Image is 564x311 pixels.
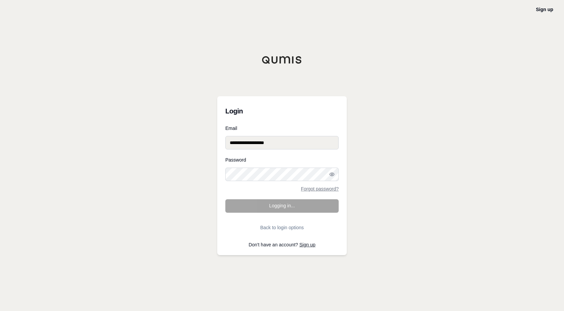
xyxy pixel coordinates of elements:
button: Back to login options [225,221,339,234]
label: Password [225,158,339,162]
p: Don't have an account? [225,242,339,247]
a: Sign up [536,7,553,12]
a: Sign up [300,242,315,247]
img: Qumis [262,56,302,64]
a: Forgot password? [301,186,339,191]
h3: Login [225,104,339,118]
label: Email [225,126,339,131]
